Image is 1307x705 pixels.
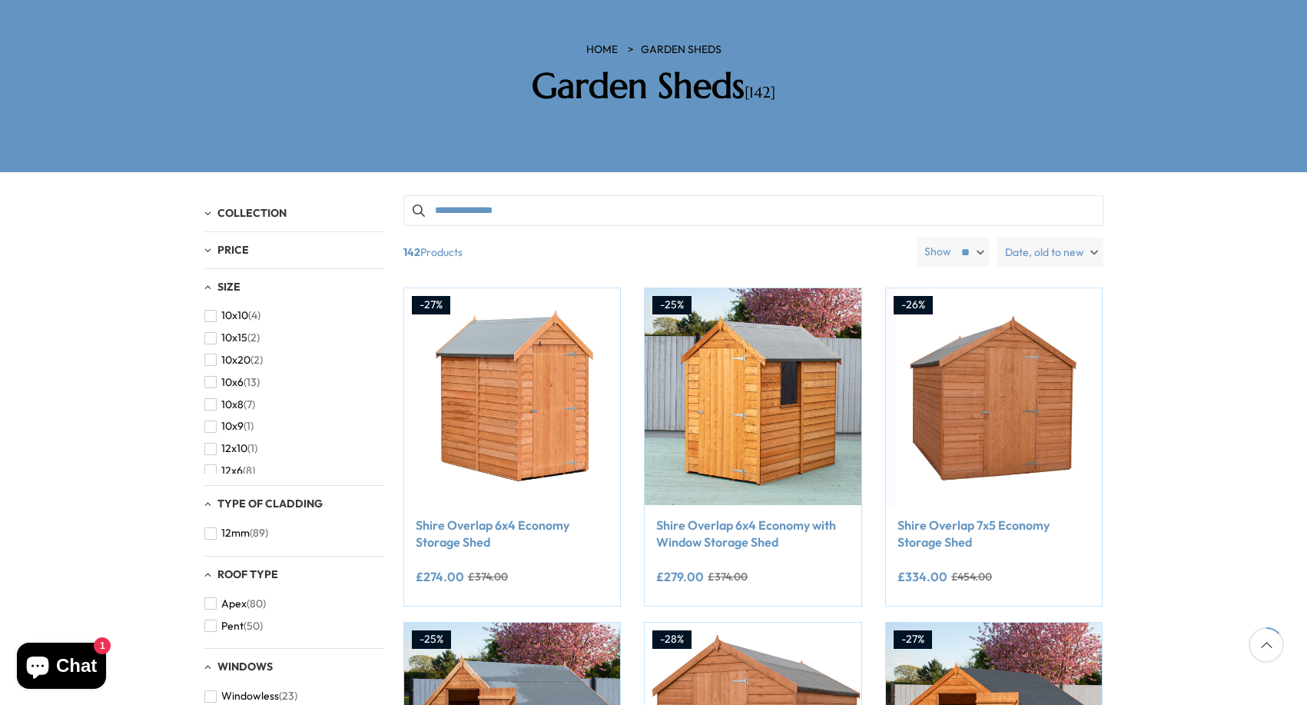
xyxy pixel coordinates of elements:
[221,376,244,389] span: 10x6
[586,42,618,58] a: HOME
[279,690,297,703] span: (23)
[221,420,244,433] span: 10x9
[244,398,255,411] span: (7)
[244,420,254,433] span: (1)
[204,437,257,460] button: 12x10
[416,517,609,551] a: Shire Overlap 6x4 Economy Storage Shed
[247,331,260,344] span: (2)
[204,593,266,615] button: Apex
[652,630,692,649] div: -28%
[244,620,263,633] span: (50)
[247,442,257,455] span: (1)
[221,442,247,455] span: 12x10
[217,243,249,257] span: Price
[221,464,243,477] span: 12x6
[243,464,255,477] span: (8)
[951,571,992,582] del: £454.00
[221,309,248,322] span: 10x10
[217,280,241,294] span: Size
[204,304,260,327] button: 10x10
[894,296,933,314] div: -26%
[204,415,254,437] button: 10x9
[247,597,266,610] span: (80)
[708,571,748,582] del: £374.00
[217,567,278,581] span: Roof Type
[997,238,1103,267] label: Date, old to new
[221,527,250,540] span: 12mm
[204,394,255,416] button: 10x8
[403,195,1103,226] input: Search products
[886,288,1103,505] img: Shire Overlap 7x5 Economy Storage Shed - Best Shed
[12,643,111,693] inbox-online-store-chat: Shopify online store chat
[248,309,260,322] span: (4)
[645,288,861,505] img: Shire Overlap 6x4 Economy with Window Storage Shed - Best Shed
[221,690,279,703] span: Windowless
[217,206,287,220] span: Collection
[217,497,323,510] span: Type of Cladding
[204,522,268,544] button: 12mm
[745,83,775,102] span: [142]
[468,571,508,582] del: £374.00
[656,570,704,583] ins: £279.00
[412,296,450,314] div: -27%
[412,630,451,649] div: -25%
[221,597,247,610] span: Apex
[204,460,255,482] button: 12x6
[204,349,263,371] button: 10x20
[652,296,692,314] div: -25%
[397,238,911,267] span: Products
[221,331,247,344] span: 10x15
[217,660,273,673] span: Windows
[221,398,244,411] span: 10x8
[435,65,873,107] h2: Garden Sheds
[244,376,260,389] span: (13)
[204,371,260,394] button: 10x6
[221,354,250,367] span: 10x20
[897,517,1091,551] a: Shire Overlap 7x5 Economy Storage Shed
[897,570,947,583] ins: £334.00
[250,527,268,540] span: (89)
[924,244,951,260] label: Show
[404,288,621,505] img: Shire Overlap 6x4 Economy Storage Shed - Best Shed
[204,615,263,637] button: Pent
[204,327,260,349] button: 10x15
[250,354,263,367] span: (2)
[656,517,850,551] a: Shire Overlap 6x4 Economy with Window Storage Shed
[894,630,932,649] div: -27%
[221,620,244,633] span: Pent
[416,570,464,583] ins: £274.00
[403,238,420,267] b: 142
[641,42,722,58] a: Garden Sheds
[1005,238,1084,267] span: Date, old to new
